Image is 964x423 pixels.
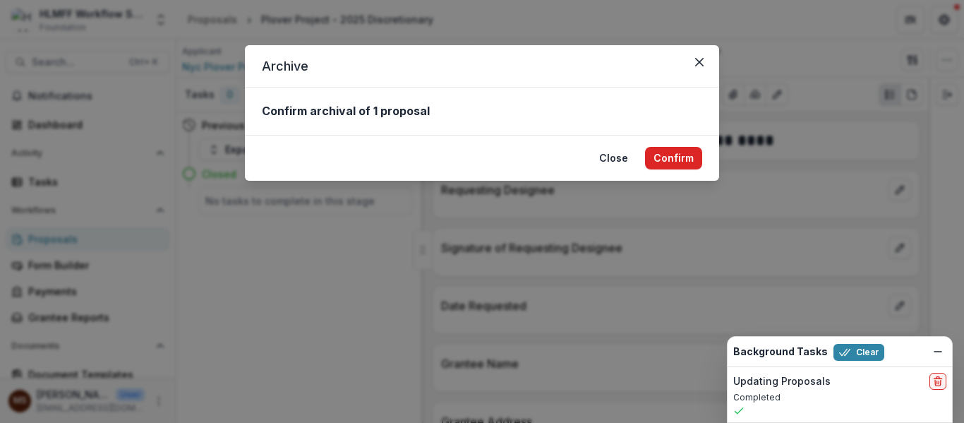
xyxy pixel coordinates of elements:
[645,147,702,169] button: Confirm
[929,373,946,390] button: delete
[929,343,946,360] button: Dismiss
[245,45,719,88] header: Archive
[833,344,884,361] button: Clear
[733,346,828,358] h2: Background Tasks
[733,391,946,404] p: Completed
[591,147,637,169] button: Close
[733,376,831,388] h2: Updating Proposals
[688,51,711,73] button: Close
[262,105,430,118] h2: Confirm archival of 1 proposal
